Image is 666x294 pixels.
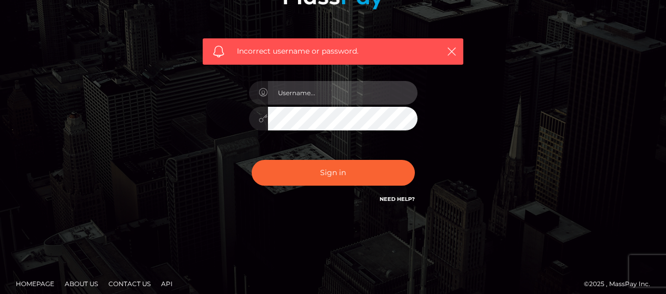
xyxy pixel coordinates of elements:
span: Incorrect username or password. [237,46,429,57]
a: Homepage [12,276,58,292]
a: Contact Us [104,276,155,292]
div: © 2025 , MassPay Inc. [584,278,658,290]
a: About Us [61,276,102,292]
input: Username... [268,81,418,105]
button: Sign in [252,160,415,186]
a: Need Help? [380,196,415,202]
a: API [157,276,177,292]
